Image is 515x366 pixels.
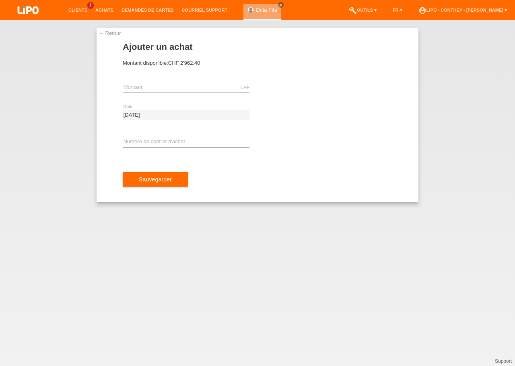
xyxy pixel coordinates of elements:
[278,2,284,8] a: close
[123,172,188,187] button: Sauvegarder
[345,8,381,12] a: buildOutils ▾
[349,6,357,14] i: build
[168,60,200,66] span: CHF 2'962.40
[91,8,117,12] a: Achats
[8,16,48,23] a: LIPO pay
[414,8,511,12] a: account_circleLIPO - Conthey - [PERSON_NAME] ▾
[389,8,406,12] a: FR ▾
[123,42,392,52] h1: Ajouter un achat
[178,8,231,12] a: Courriel Support
[87,2,94,9] span: 1
[279,3,283,7] i: close
[256,7,277,13] a: Drita Fifa
[240,85,249,90] div: CHF
[117,8,178,12] a: Demandes de cartes
[99,30,121,36] a: ← Retour
[123,60,392,66] div: Montant disponible:
[418,6,426,14] i: account_circle
[64,8,91,12] a: Clients
[495,358,512,364] a: Support
[139,176,172,183] span: Sauvegarder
